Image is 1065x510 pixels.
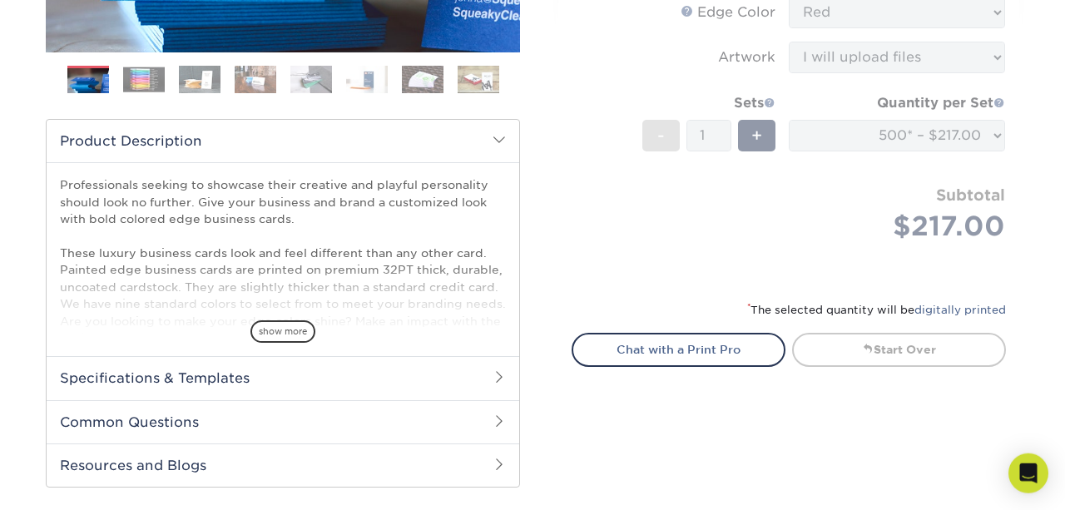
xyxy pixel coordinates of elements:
[47,356,519,399] h2: Specifications & Templates
[47,400,519,443] h2: Common Questions
[346,65,388,94] img: Business Cards 06
[290,65,332,94] img: Business Cards 05
[792,333,1006,366] a: Start Over
[250,320,315,343] span: show more
[747,304,1006,316] small: The selected quantity will be
[67,60,109,102] img: Business Cards 01
[179,65,220,94] img: Business Cards 03
[47,120,519,162] h2: Product Description
[402,65,443,94] img: Business Cards 07
[123,67,165,92] img: Business Cards 02
[235,65,276,94] img: Business Cards 04
[458,65,499,94] img: Business Cards 08
[1008,453,1048,493] div: Open Intercom Messenger
[47,443,519,487] h2: Resources and Blogs
[914,304,1006,316] a: digitally printed
[572,333,785,366] a: Chat with a Print Pro
[60,176,506,498] p: Professionals seeking to showcase their creative and playful personality should look no further. ...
